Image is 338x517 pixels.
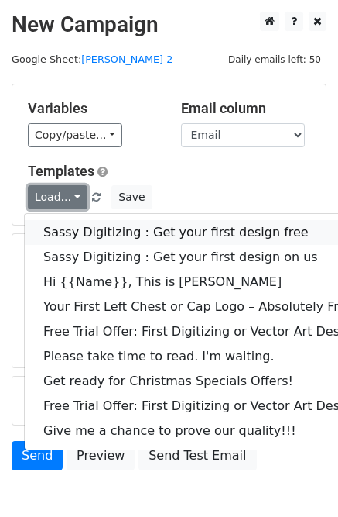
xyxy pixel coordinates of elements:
span: Daily emails left: 50 [223,51,326,68]
a: Load... [28,185,87,209]
a: Templates [28,163,94,179]
button: Save [111,185,152,209]
h2: New Campaign [12,12,326,38]
a: Copy/paste... [28,123,122,147]
h5: Variables [28,100,158,117]
h5: Email column [181,100,311,117]
a: [PERSON_NAME] 2 [81,53,172,65]
small: Google Sheet: [12,53,172,65]
a: Send [12,441,63,470]
a: Daily emails left: 50 [223,53,326,65]
a: Preview [67,441,135,470]
iframe: Chat Widget [261,443,338,517]
a: Send Test Email [138,441,256,470]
